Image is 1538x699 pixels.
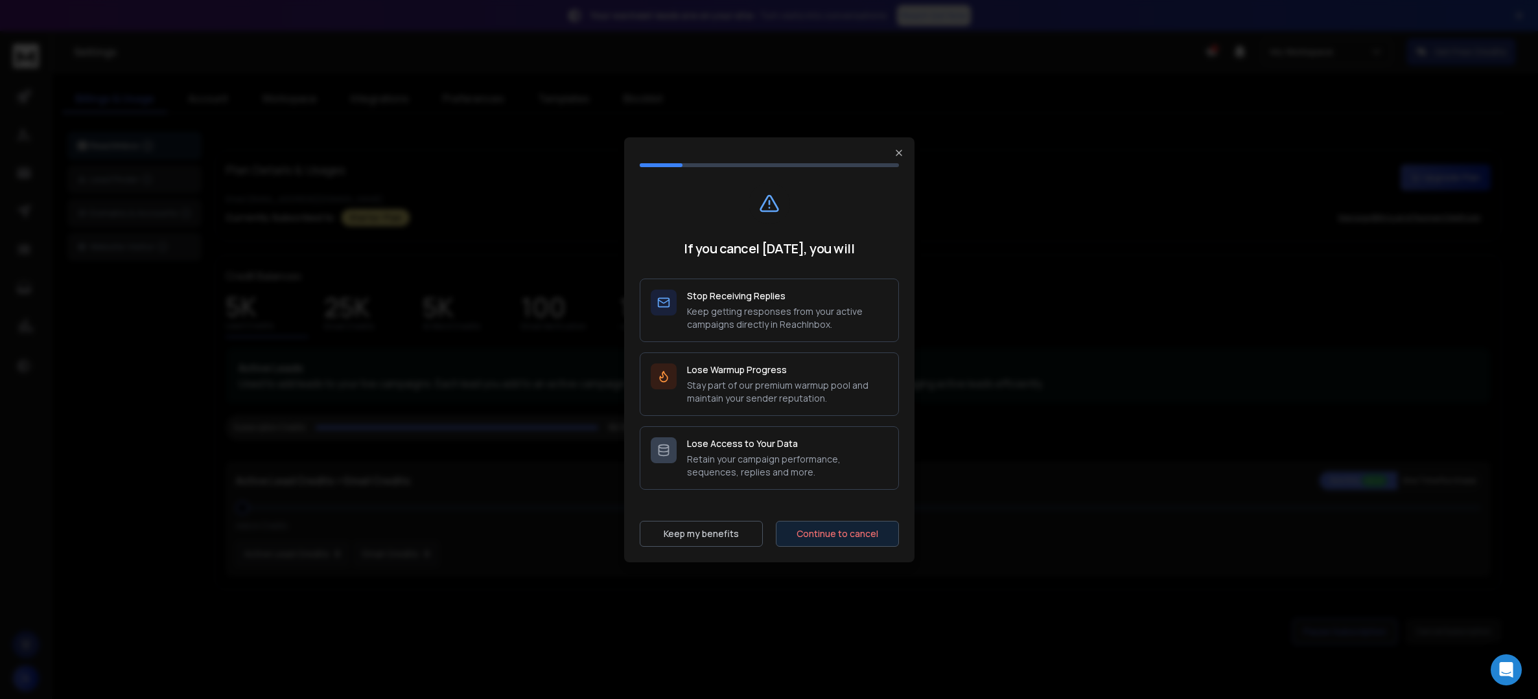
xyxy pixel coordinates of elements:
[687,453,888,479] p: Retain your campaign performance, sequences, replies and more.
[687,437,888,450] h4: Lose Access to Your Data
[640,240,899,258] h2: If you cancel [DATE], you will
[1491,654,1522,685] div: Open Intercom Messenger
[687,290,888,303] h4: Stop Receiving Replies
[687,379,888,405] p: Stay part of our premium warmup pool and maintain your sender reputation.
[776,521,899,547] button: Continue to cancel
[687,305,888,331] p: Keep getting responses from your active campaigns directly in ReachInbox.
[640,521,763,547] button: Keep my benefits
[687,363,888,376] h4: Lose Warmup Progress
